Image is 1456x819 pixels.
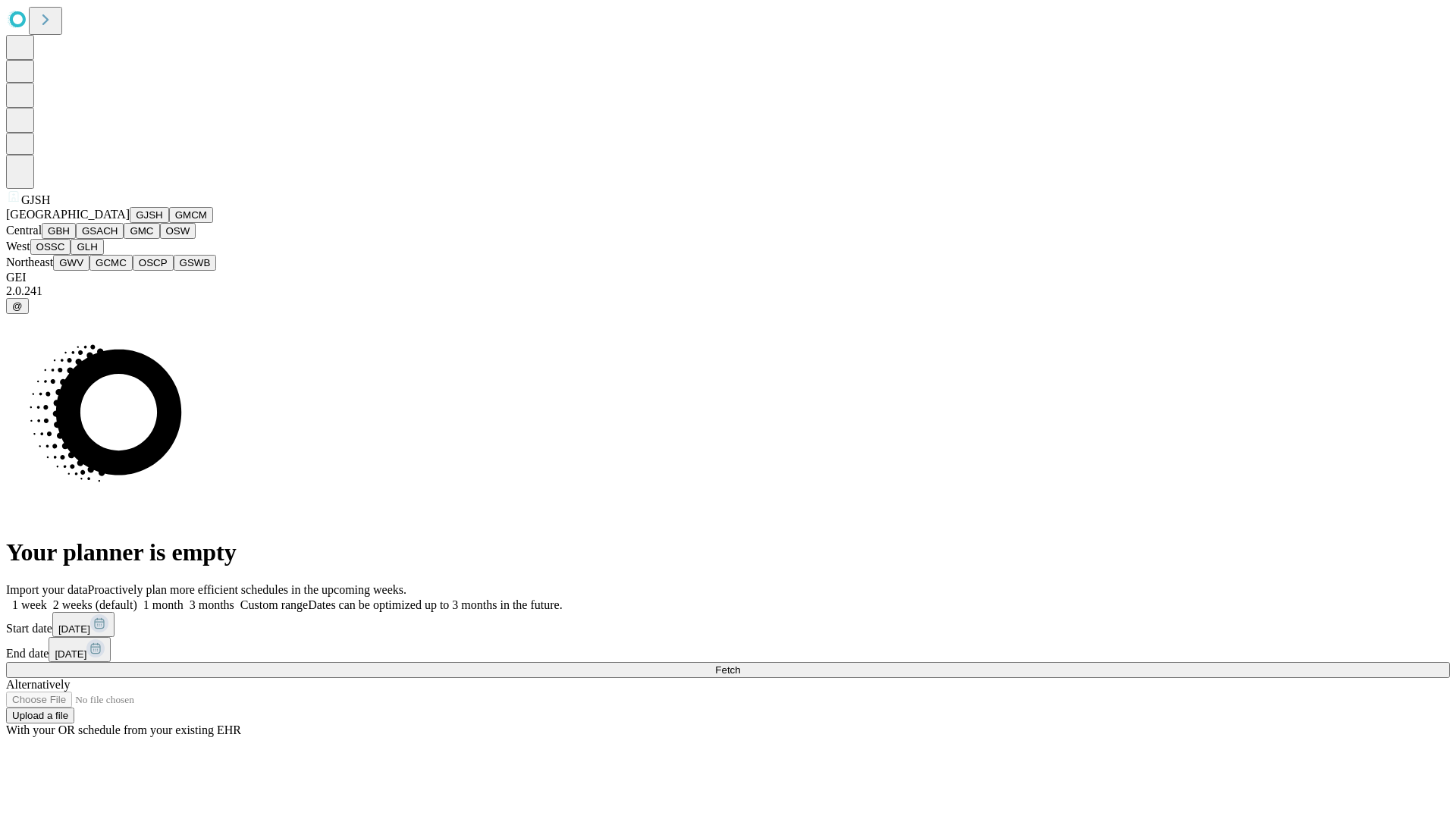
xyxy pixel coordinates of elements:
[6,637,1450,662] div: End date
[124,223,159,239] button: GMC
[6,708,74,723] button: Upload a file
[174,255,217,271] button: GSWB
[6,224,42,237] span: Central
[6,583,88,596] span: Import your data
[21,193,50,206] span: GJSH
[133,255,174,271] button: OSCP
[49,637,111,662] button: [DATE]
[143,598,184,611] span: 1 month
[89,255,133,271] button: GCMC
[52,612,115,637] button: [DATE]
[130,207,169,223] button: GJSH
[6,723,241,736] span: With your OR schedule from your existing EHR
[42,223,76,239] button: GBH
[30,239,71,255] button: OSSC
[6,240,30,253] span: West
[55,648,86,660] span: [DATE]
[190,598,234,611] span: 3 months
[6,271,1450,284] div: GEI
[715,664,740,676] span: Fetch
[53,598,137,611] span: 2 weeks (default)
[88,583,406,596] span: Proactively plan more efficient schedules in the upcoming weeks.
[53,255,89,271] button: GWV
[58,623,90,635] span: [DATE]
[12,598,47,611] span: 1 week
[6,284,1450,298] div: 2.0.241
[240,598,308,611] span: Custom range
[71,239,103,255] button: GLH
[308,598,562,611] span: Dates can be optimized up to 3 months in the future.
[6,662,1450,678] button: Fetch
[6,208,130,221] span: [GEOGRAPHIC_DATA]
[76,223,124,239] button: GSACH
[6,298,29,314] button: @
[6,678,70,691] span: Alternatively
[6,256,53,268] span: Northeast
[6,612,1450,637] div: Start date
[12,300,23,312] span: @
[160,223,196,239] button: OSW
[6,538,1450,566] h1: Your planner is empty
[169,207,213,223] button: GMCM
